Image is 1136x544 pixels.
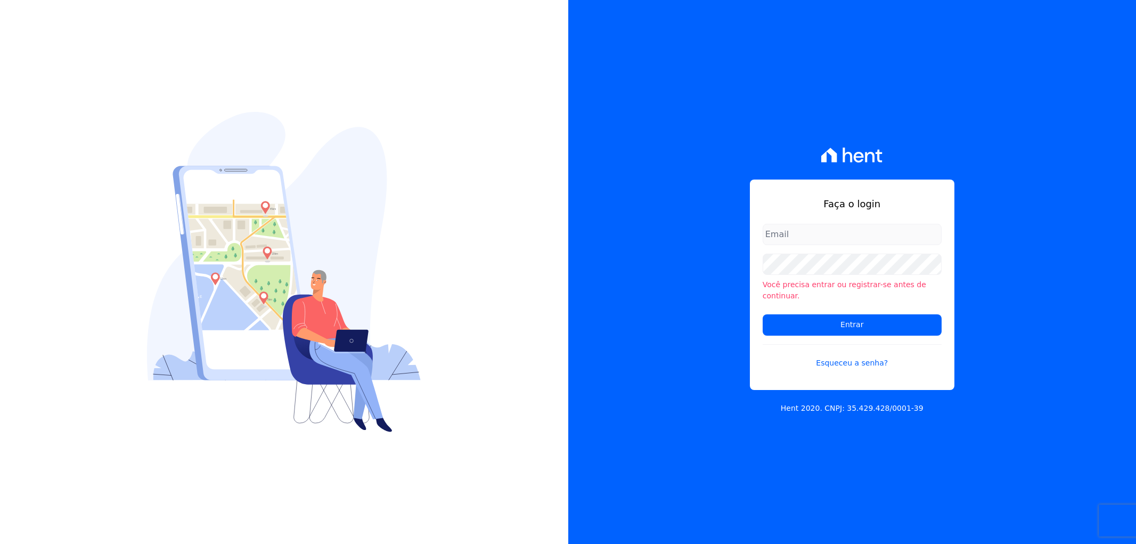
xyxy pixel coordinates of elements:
[147,112,421,432] img: Login
[781,403,923,414] p: Hent 2020. CNPJ: 35.429.428/0001-39
[763,314,942,336] input: Entrar
[763,344,942,369] a: Esqueceu a senha?
[763,224,942,245] input: Email
[763,279,942,302] li: Você precisa entrar ou registrar-se antes de continuar.
[763,197,942,211] h1: Faça o login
